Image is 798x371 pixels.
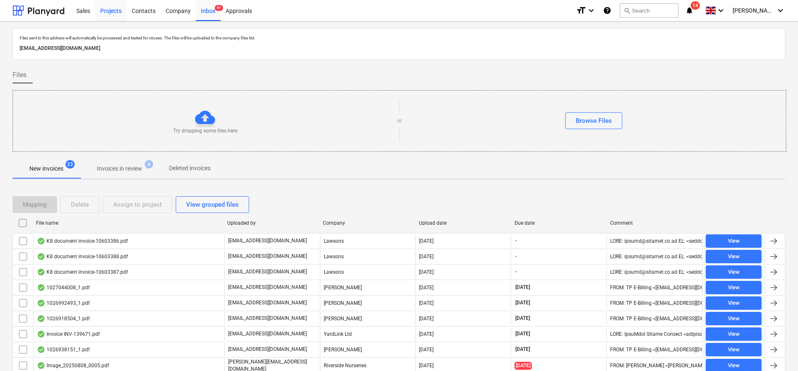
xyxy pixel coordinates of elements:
[419,285,434,291] div: [DATE]
[37,284,90,291] div: 1027044008_1.pdf
[685,5,694,16] i: notifications
[320,343,416,356] div: [PERSON_NAME]
[65,160,75,169] span: 23
[515,362,532,370] span: [DATE]
[728,361,740,371] div: View
[515,253,518,260] span: -
[515,268,518,275] span: -
[515,284,531,291] span: [DATE]
[320,312,416,325] div: [PERSON_NAME]
[169,164,211,173] p: Deleted invoices
[228,299,307,306] p: [EMAIL_ADDRESS][DOMAIN_NAME]
[419,363,434,368] div: [DATE]
[706,265,762,279] button: View
[728,298,740,308] div: View
[37,331,100,337] div: Invoice INV-139671.pdf
[37,362,45,369] div: OCR finished
[775,5,785,16] i: keyboard_arrow_down
[29,164,63,173] p: New invoices
[215,5,223,11] span: 9+
[419,331,434,337] div: [DATE]
[37,331,45,337] div: OCR finished
[419,300,434,306] div: [DATE]
[320,281,416,294] div: [PERSON_NAME]
[37,300,90,306] div: 1026992493_1.pdf
[320,296,416,310] div: [PERSON_NAME]
[173,127,237,135] p: Try dropping some files here
[515,220,603,226] div: Due date
[728,314,740,324] div: View
[36,220,221,226] div: File name
[728,252,740,262] div: View
[145,160,153,169] span: 6
[37,346,45,353] div: OCR finished
[37,238,45,244] div: OCR finished
[706,343,762,356] button: View
[620,3,678,18] button: Search
[37,315,45,322] div: OCR finished
[228,330,307,337] p: [EMAIL_ADDRESS][DOMAIN_NAME]
[323,220,412,226] div: Company
[728,267,740,277] div: View
[20,35,778,41] p: Files sent to this address will automatically be processed and tested for viruses. The files will...
[186,199,239,210] div: View grouped files
[576,115,612,126] div: Browse Files
[576,5,586,16] i: format_size
[320,265,416,279] div: Lawsons
[419,220,508,226] div: Upload date
[728,345,740,355] div: View
[37,346,90,353] div: 1026938151_1.pdf
[586,5,596,16] i: keyboard_arrow_down
[691,1,700,10] span: 14
[419,347,434,353] div: [DATE]
[706,312,762,325] button: View
[624,7,630,14] span: search
[728,283,740,293] div: View
[228,253,307,260] p: [EMAIL_ADDRESS][DOMAIN_NAME]
[706,281,762,294] button: View
[610,220,699,226] div: Comment
[728,236,740,246] div: View
[706,296,762,310] button: View
[397,117,402,125] p: or
[515,299,531,306] span: [DATE]
[419,254,434,259] div: [DATE]
[37,300,45,306] div: OCR finished
[227,220,316,226] div: Uploaded by
[706,250,762,263] button: View
[228,284,307,291] p: [EMAIL_ADDRESS][DOMAIN_NAME]
[728,329,740,339] div: View
[37,269,45,275] div: OCR finished
[228,237,307,244] p: [EMAIL_ADDRESS][DOMAIN_NAME]
[706,234,762,248] button: View
[176,196,249,213] button: View grouped files
[37,362,109,369] div: Image_20250808_0005.pdf
[13,90,786,152] div: Try dropping some files hereorBrowse Files
[565,112,622,129] button: Browse Files
[37,315,90,322] div: 1026918504_1.pdf
[515,346,531,353] span: [DATE]
[419,238,434,244] div: [DATE]
[716,5,726,16] i: keyboard_arrow_down
[37,238,128,244] div: K8 document invoice-10603386.pdf
[515,330,531,337] span: [DATE]
[37,253,128,260] div: K8 document invoice-10603388.pdf
[228,268,307,275] p: [EMAIL_ADDRESS][DOMAIN_NAME]
[13,70,26,80] span: Files
[419,269,434,275] div: [DATE]
[515,315,531,322] span: [DATE]
[515,237,518,244] span: -
[97,164,142,173] p: Invoices in review
[603,5,611,16] i: Knowledge base
[320,327,416,341] div: YardLink Ltd
[37,253,45,260] div: OCR finished
[320,250,416,263] div: Lawsons
[320,234,416,248] div: Lawsons
[733,7,775,14] span: [PERSON_NAME]
[228,346,307,353] p: [EMAIL_ADDRESS][DOMAIN_NAME]
[37,269,128,275] div: K8 document invoice-10603387.pdf
[37,284,45,291] div: OCR finished
[706,327,762,341] button: View
[419,316,434,322] div: [DATE]
[20,44,778,53] p: [EMAIL_ADDRESS][DOMAIN_NAME]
